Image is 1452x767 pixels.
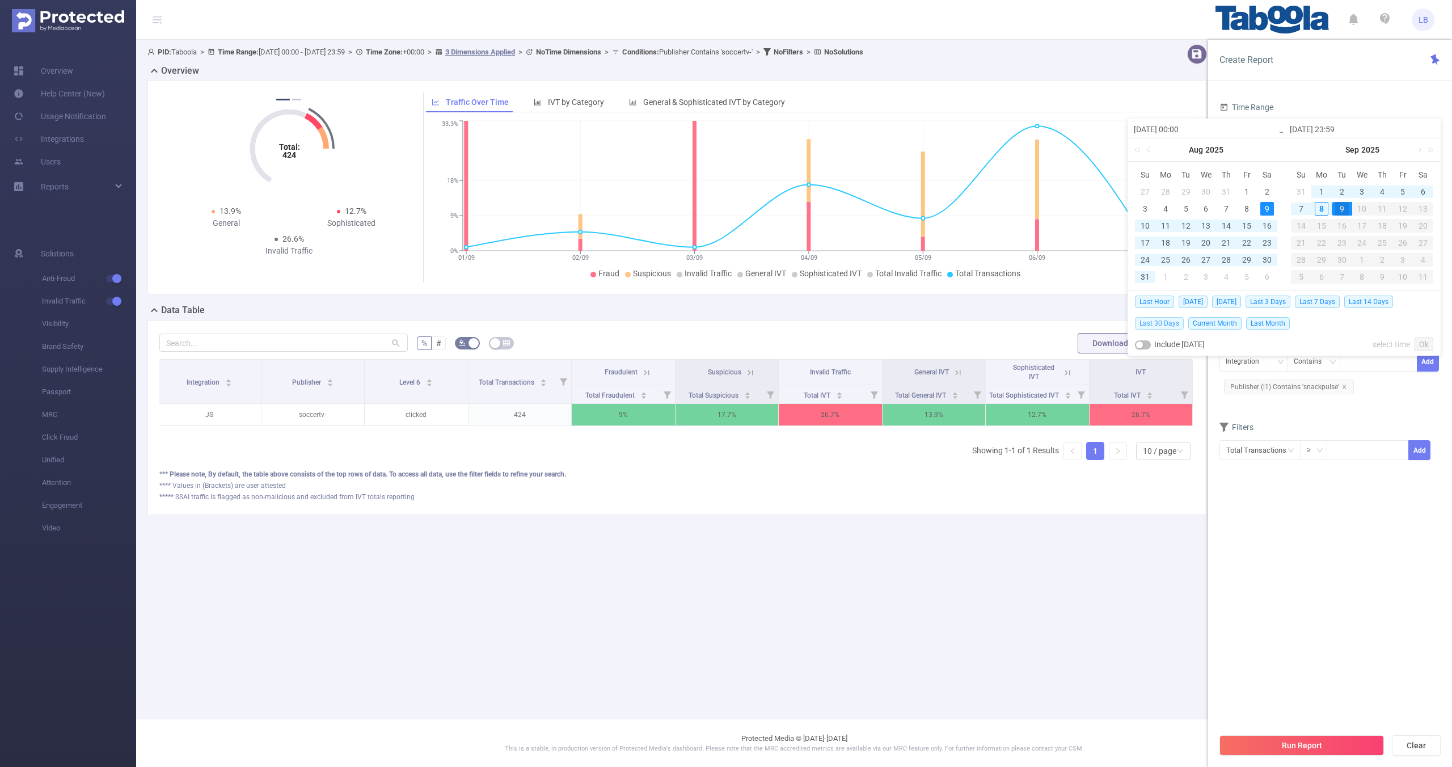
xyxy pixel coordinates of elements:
th: Tue [1332,166,1352,183]
a: Previous month (PageUp) [1145,138,1155,161]
span: We [1196,170,1217,180]
td: August 25, 2025 [1155,251,1176,268]
div: Invalid Traffic [226,245,352,257]
b: No Time Dimensions [536,48,601,56]
span: Brand Safety [42,335,136,358]
div: 2 [1179,270,1193,284]
th: Sun [1135,166,1155,183]
div: 19 [1392,219,1413,233]
td: August 2, 2025 [1257,183,1277,200]
div: 1 [1159,270,1172,284]
span: 26.6% [282,234,304,243]
i: icon: user [147,48,158,56]
a: Usage Notification [14,105,106,128]
span: Sophisticated IVT [800,269,862,278]
span: Mo [1155,170,1176,180]
td: October 9, 2025 [1372,268,1392,285]
span: Time Range [1219,103,1273,112]
th: Tue [1176,166,1196,183]
td: August 5, 2025 [1176,200,1196,217]
div: 24 [1138,253,1152,267]
div: 1 [1315,185,1328,199]
th: Fri [1392,166,1413,183]
td: September 8, 2025 [1311,200,1332,217]
div: 20 [1413,219,1433,233]
div: 29 [1311,253,1332,267]
tspan: Total: [278,142,299,151]
td: September 2, 2025 [1332,183,1352,200]
div: 5 [1240,270,1253,284]
i: icon: down [1277,359,1284,366]
div: 29 [1240,253,1253,267]
span: > [345,48,356,56]
span: Sa [1413,170,1433,180]
div: 3 [1355,185,1369,199]
td: September 11, 2025 [1372,200,1392,217]
td: September 6, 2025 [1257,268,1277,285]
div: 18 [1372,219,1392,233]
span: MRC [42,403,136,426]
div: 28 [1159,185,1172,199]
span: > [197,48,208,56]
td: September 2, 2025 [1176,268,1196,285]
td: August 31, 2025 [1291,183,1311,200]
a: Last year (Control + left) [1132,138,1147,161]
div: 10 / page [1143,442,1176,460]
div: 23 [1260,236,1274,250]
span: Traffic Over Time [446,98,509,107]
div: 14 [1219,219,1233,233]
td: August 30, 2025 [1257,251,1277,268]
button: Run Report [1219,735,1384,756]
b: No Solutions [824,48,863,56]
th: Thu [1372,166,1392,183]
h2: Overview [161,64,199,78]
a: Next year (Control + right) [1421,138,1436,161]
td: September 24, 2025 [1352,234,1373,251]
div: 27 [1138,185,1152,199]
td: August 27, 2025 [1196,251,1217,268]
td: September 9, 2025 [1332,200,1352,217]
td: September 29, 2025 [1311,251,1332,268]
td: October 1, 2025 [1352,251,1373,268]
td: September 19, 2025 [1392,217,1413,234]
a: 2025 [1204,138,1225,161]
b: Time Zone: [366,48,403,56]
div: 22 [1311,236,1332,250]
td: July 29, 2025 [1176,183,1196,200]
span: Su [1135,170,1155,180]
td: October 7, 2025 [1332,268,1352,285]
td: October 6, 2025 [1311,268,1332,285]
td: September 30, 2025 [1332,251,1352,268]
td: September 23, 2025 [1332,234,1352,251]
div: 12 [1179,219,1193,233]
div: 18 [1159,236,1172,250]
td: August 24, 2025 [1135,251,1155,268]
td: August 4, 2025 [1155,200,1176,217]
td: September 18, 2025 [1372,217,1392,234]
span: Mo [1311,170,1332,180]
td: September 20, 2025 [1413,217,1433,234]
span: Total Invalid Traffic [875,269,942,278]
tspan: 05/09 [914,254,931,262]
div: 12 [1392,202,1413,216]
td: October 3, 2025 [1392,251,1413,268]
span: Taboola [DATE] 00:00 - [DATE] 23:59 +00:00 [147,48,863,56]
td: September 15, 2025 [1311,217,1332,234]
div: 9 [1332,202,1352,216]
u: 3 Dimensions Applied [445,48,515,56]
span: Suspicious [633,269,671,278]
a: 1 [1087,442,1104,460]
td: October 5, 2025 [1291,268,1311,285]
div: 22 [1240,236,1253,250]
td: September 22, 2025 [1311,234,1332,251]
td: October 10, 2025 [1392,268,1413,285]
td: September 14, 2025 [1291,217,1311,234]
span: Attention [42,471,136,494]
span: General & Sophisticated IVT by Category [643,98,785,107]
span: Visibility [42,313,136,335]
div: 13 [1413,202,1433,216]
tspan: 0% [450,247,458,255]
div: Sophisticated [289,217,415,229]
div: 14 [1291,219,1311,233]
div: 4 [1219,270,1233,284]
